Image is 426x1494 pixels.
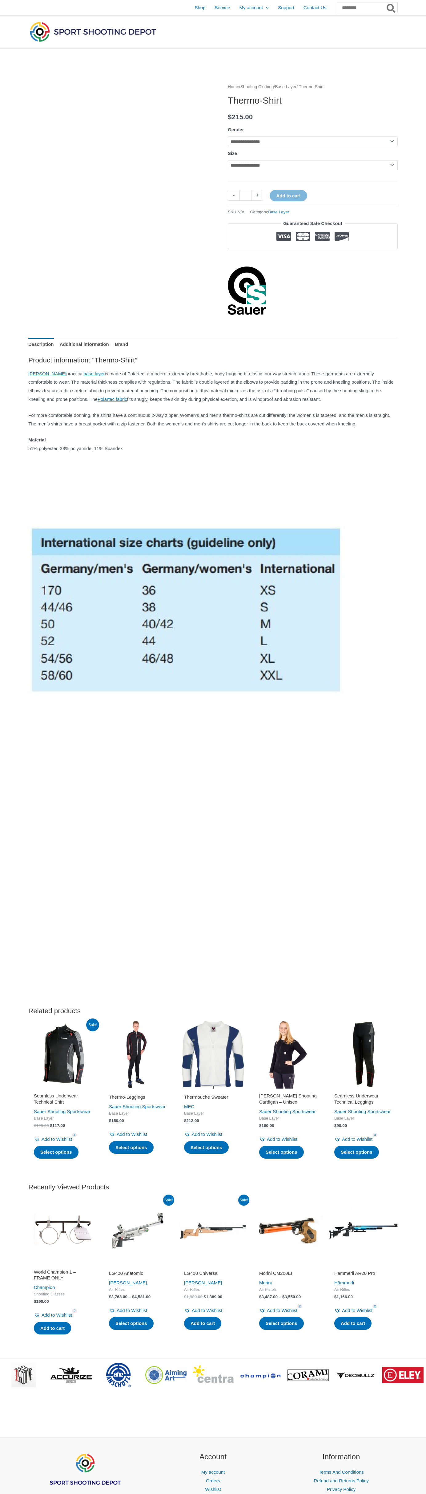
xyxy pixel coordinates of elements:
[34,1135,72,1144] a: Add to Wishlist
[334,1093,392,1105] h2: Seamless Underwear Technical Leggings
[385,2,397,13] button: Search
[334,1093,392,1107] a: Seamless Underwear Technical Leggings
[109,1104,165,1109] a: Sauer Shooting Sportswear
[228,95,398,106] h1: Thermo-Shirt
[109,1270,167,1276] h2: LG400 Anatomic
[184,1294,187,1299] span: $
[60,338,109,351] a: Additional information
[184,1118,199,1123] bdi: 212.00
[259,1109,315,1114] a: Sauer Shooting Sportswear
[163,1195,174,1206] span: Sale!
[184,1280,222,1285] a: [PERSON_NAME]
[34,1116,92,1121] span: Base Layer
[34,1109,90,1114] a: Sauer Shooting Sportswear
[34,1322,71,1335] a: Add to cart: “World Champion 1 - FRAME ONLY”
[267,1308,297,1313] span: Add to Wishlist
[157,1451,270,1493] aside: Footer Widget 2
[334,1109,391,1114] a: Sauer Shooting Sportswear
[254,1020,323,1089] img: Sauer Shooting Cardigan - Unisex
[109,1294,111,1299] span: $
[297,1304,302,1309] span: 2
[129,1294,131,1299] span: –
[132,1294,135,1299] span: $
[334,1123,337,1128] span: $
[28,338,54,351] a: Description
[109,1287,167,1292] span: Air Rifles
[42,1136,72,1142] span: Add to Wishlist
[50,1123,65,1128] bdi: 117.00
[254,1196,323,1265] img: CM200EI
[342,1136,372,1142] span: Add to Wishlist
[28,773,398,988] iframe: Customer reviews powered by Trustpilot
[28,444,398,453] div: 51% polyester, 38% polyamide, 11% Spandex
[228,254,398,261] iframe: Customer reviews powered by Trustpilot
[259,1306,297,1315] a: Add to Wishlist
[334,1270,392,1279] a: Hammerli AR20 Pro
[184,1270,242,1279] a: LG400 Universal
[228,113,253,121] bdi: 215.00
[327,1487,356,1492] a: Privacy Policy
[28,1020,97,1089] img: Seamless Underwear Technical Shirt
[319,1469,364,1475] a: Terms And Conditions
[132,1294,151,1299] bdi: 4,531.00
[259,1270,317,1279] a: Morini CM200EI
[228,85,239,89] a: Home
[259,1287,317,1292] span: Air Pistols
[282,1294,285,1299] span: $
[334,1135,372,1144] a: Add to Wishlist
[72,1133,77,1137] span: 4
[282,1294,301,1299] bdi: 3,550.00
[157,1468,270,1494] nav: Account
[109,1280,147,1285] a: [PERSON_NAME]
[239,190,251,201] input: Product quantity
[372,1133,377,1137] span: 3
[204,1294,222,1299] bdi: 1,889.00
[109,1094,167,1100] h2: Thermo-Leggings
[275,85,296,89] a: Base Layer
[117,1132,147,1137] span: Add to Wishlist
[109,1111,167,1116] span: Base Layer
[329,1196,398,1265] img: Hämmerli AR20 Pro
[285,1468,398,1494] nav: Information
[28,356,398,365] h2: Product information: “Thermo-Shirt”
[34,1093,92,1105] h2: Seamless Underwear Technical Shirt
[334,1294,353,1299] bdi: 1,166.00
[228,83,398,91] nav: Breadcrumb
[109,1130,147,1139] a: Add to Wishlist
[259,1123,262,1128] span: $
[285,1451,398,1463] h2: Information
[259,1317,304,1330] a: Select options for “Morini CM200EI”
[259,1294,278,1299] bdi: 3,487.00
[28,1196,97,1265] img: WORLD CHAMPION 1
[184,1294,203,1299] bdi: 1,989.00
[238,1195,249,1206] span: Sale!
[251,190,263,201] a: +
[34,1123,36,1128] span: $
[109,1294,127,1299] bdi: 3,763.00
[34,1093,92,1107] a: Seamless Underwear Technical Shirt
[184,1287,242,1292] span: Air Rifles
[50,1123,53,1128] span: $
[204,1294,206,1299] span: $
[115,338,128,351] a: Brand
[184,1270,242,1276] h2: LG400 Universal
[329,1020,398,1089] img: Seamless Underwear Technical Leggings
[334,1287,392,1292] span: Air Rifles
[184,1111,242,1116] span: Base Layer
[228,127,244,132] label: Gender
[103,1196,172,1265] img: LG400 Anatomic
[334,1270,392,1276] h2: Hammerli AR20 Pro
[28,437,46,442] b: Material
[109,1270,167,1279] a: LG400 Anatomic
[259,1146,304,1159] a: Select options for “Sauer Shooting Cardigan - Unisex”
[206,1478,220,1483] a: Orders
[157,1451,270,1463] h2: Account
[109,1317,154,1330] a: Select options for “LG400 Anatomic”
[228,208,244,216] span: SKU:
[179,1020,247,1089] img: thermouche Sweater
[192,1132,222,1137] span: Add to Wishlist
[192,1308,222,1313] span: Add to Wishlist
[268,210,289,214] a: Base Layer
[228,151,237,156] label: Size
[184,1104,194,1109] a: MEC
